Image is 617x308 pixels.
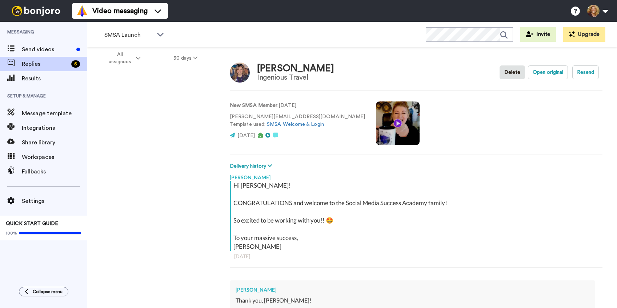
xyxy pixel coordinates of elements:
[230,162,274,170] button: Delivery history
[230,63,250,83] img: Image of Maria Stefanopoulos
[22,138,87,147] span: Share library
[563,27,605,42] button: Upgrade
[257,73,334,81] div: Ingenious Travel
[22,153,87,161] span: Workspaces
[236,286,589,293] div: [PERSON_NAME]
[22,60,68,68] span: Replies
[157,52,214,65] button: 30 days
[33,289,63,295] span: Collapse menu
[92,6,148,16] span: Video messaging
[233,181,601,251] div: Hi [PERSON_NAME]! CONGRATULATIONS and welcome to the Social Media Success Academy family! So exci...
[267,122,324,127] a: SMSA Welcome & Login
[22,74,87,83] span: Results
[234,253,598,260] div: [DATE]
[528,65,568,79] button: Open original
[6,230,17,236] span: 100%
[105,51,135,65] span: All assignees
[22,45,73,54] span: Send videos
[257,63,334,74] div: [PERSON_NAME]
[230,102,365,109] p: : [DATE]
[572,65,599,79] button: Resend
[500,65,525,79] button: Delete
[9,6,63,16] img: bj-logo-header-white.svg
[6,221,58,226] span: QUICK START GUIDE
[71,60,80,68] div: 5
[89,48,157,68] button: All assignees
[104,31,153,39] span: SMSA Launch
[230,113,365,128] p: [PERSON_NAME][EMAIL_ADDRESS][DOMAIN_NAME] Template used:
[237,133,255,138] span: [DATE]
[76,5,88,17] img: vm-color.svg
[22,109,87,118] span: Message template
[22,197,87,205] span: Settings
[230,103,277,108] strong: New SMSA Member
[22,167,87,176] span: Fallbacks
[230,170,602,181] div: [PERSON_NAME]
[22,124,87,132] span: Integrations
[19,287,68,296] button: Collapse menu
[520,27,556,42] button: Invite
